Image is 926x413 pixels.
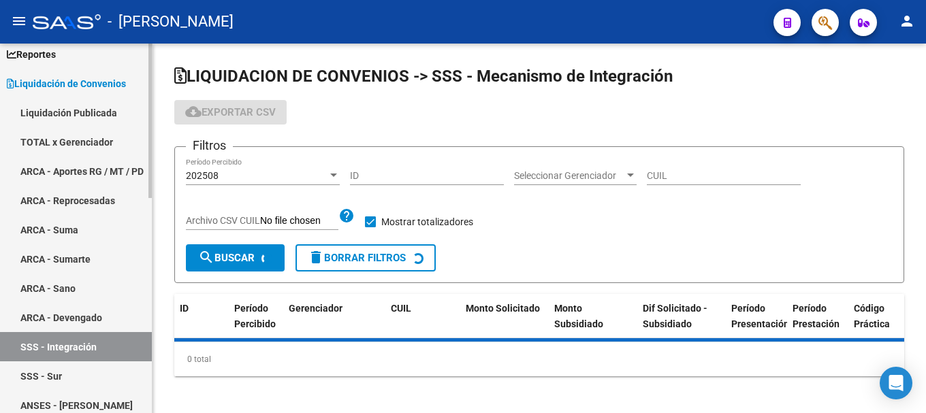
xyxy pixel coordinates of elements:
input: Archivo CSV CUIL [260,215,338,227]
span: - [PERSON_NAME] [108,7,234,37]
datatable-header-cell: Período Presentación [726,294,787,354]
mat-icon: cloud_download [185,103,202,120]
span: LIQUIDACION DE CONVENIOS -> SSS - Mecanismo de Integración [174,67,673,86]
h3: Filtros [186,136,233,155]
span: Exportar CSV [185,106,276,118]
button: Borrar Filtros [296,244,436,271]
datatable-header-cell: Período Prestación [787,294,848,354]
span: Mostrar totalizadores [381,214,473,230]
datatable-header-cell: Código Práctica [848,294,903,354]
span: Borrar Filtros [308,252,406,264]
span: Archivo CSV CUIL [186,215,260,226]
span: Buscar [198,252,255,264]
datatable-header-cell: Período Percibido [229,294,283,354]
span: Gerenciador [289,303,342,314]
button: Buscar [186,244,285,271]
datatable-header-cell: Monto Subsidiado [549,294,637,354]
mat-icon: delete [308,250,324,266]
span: Período Presentación [731,303,789,329]
datatable-header-cell: Dif Solicitado - Subsidiado [637,294,726,354]
datatable-header-cell: Monto Solicitado [460,294,549,354]
span: Código Práctica [854,303,890,329]
datatable-header-cell: CUIL [385,294,460,354]
div: 0 total [174,342,904,376]
span: Monto Subsidiado [554,303,603,329]
span: CUIL [391,303,411,314]
span: Reportes [7,47,56,62]
mat-icon: search [198,250,214,266]
mat-icon: help [338,208,355,224]
div: Open Intercom Messenger [880,367,912,399]
span: Liquidación de Convenios [7,76,126,91]
span: Dif Solicitado - Subsidiado [643,303,707,329]
mat-icon: person [899,13,915,29]
span: Seleccionar Gerenciador [514,170,624,182]
datatable-header-cell: ID [174,294,229,354]
span: Período Percibido [234,303,276,329]
datatable-header-cell: Gerenciador [283,294,385,354]
span: Monto Solicitado [466,303,540,314]
mat-icon: menu [11,13,27,29]
span: ID [180,303,189,314]
span: 202508 [186,170,219,181]
span: Período Prestación [793,303,840,329]
button: Exportar CSV [174,100,287,125]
